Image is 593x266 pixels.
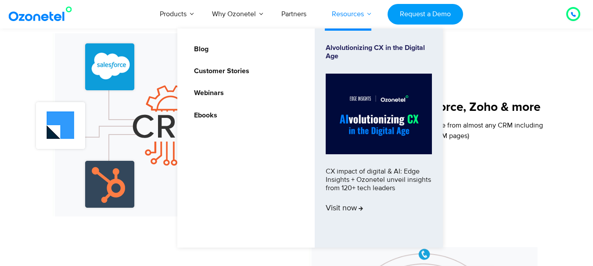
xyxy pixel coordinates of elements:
[388,4,463,25] a: Request a Demo
[188,44,210,55] a: Blog
[188,66,251,77] a: Customer Stories
[326,204,363,213] span: Visit now
[326,74,432,154] img: Alvolutionizing.jpg
[188,88,225,99] a: Webinars
[188,110,219,121] a: Ebooks
[326,44,432,232] a: Alvolutionizing CX in the Digital AgeCX impact of digital & AI: Edge Insights + Ozonetel unveil i...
